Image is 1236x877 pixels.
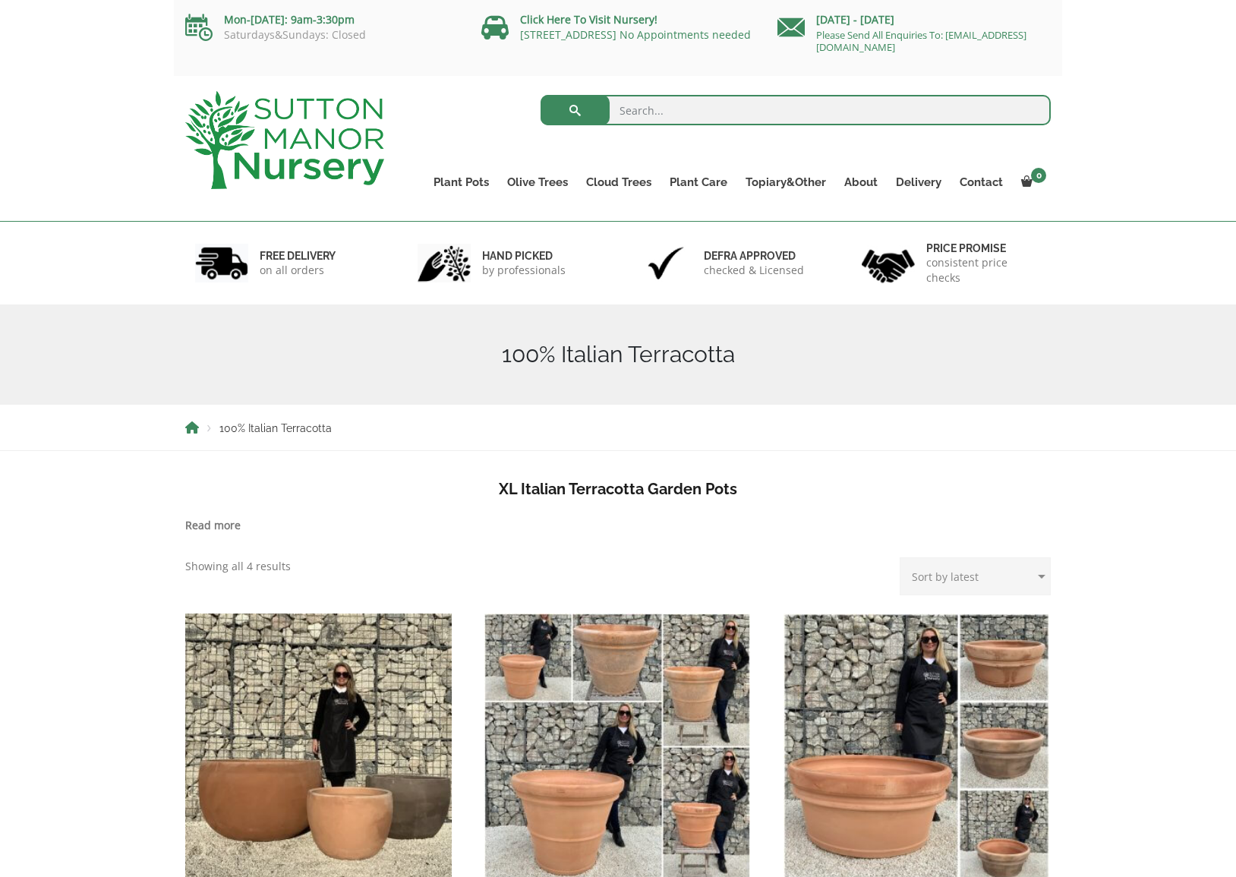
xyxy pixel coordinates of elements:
[499,480,737,498] b: XL Italian Terracotta Garden Pots
[482,263,566,278] p: by professionals
[520,27,751,42] a: [STREET_ADDRESS] No Appointments needed
[704,263,804,278] p: checked & Licensed
[926,241,1042,255] h6: Price promise
[482,249,566,263] h6: hand picked
[498,172,577,193] a: Olive Trees
[862,240,915,286] img: 4.jpg
[639,244,692,282] img: 3.jpg
[418,244,471,282] img: 2.jpg
[185,557,291,576] p: Showing all 4 results
[195,244,248,282] img: 1.jpg
[835,172,887,193] a: About
[541,95,1052,125] input: Search...
[185,421,1051,434] nav: Breadcrumbs
[704,249,804,263] h6: Defra approved
[1031,168,1046,183] span: 0
[185,91,384,189] img: logo
[577,172,661,193] a: Cloud Trees
[926,255,1042,285] p: consistent price checks
[219,422,332,434] span: 100% Italian Terracotta
[185,29,459,41] p: Saturdays&Sundays: Closed
[424,172,498,193] a: Plant Pots
[900,557,1051,595] select: Shop order
[260,263,336,278] p: on all orders
[816,28,1026,54] a: Please Send All Enquiries To: [EMAIL_ADDRESS][DOMAIN_NAME]
[520,12,657,27] a: Click Here To Visit Nursery!
[887,172,951,193] a: Delivery
[185,518,241,532] span: Read more
[1012,172,1051,193] a: 0
[736,172,835,193] a: Topiary&Other
[661,172,736,193] a: Plant Care
[185,11,459,29] p: Mon-[DATE]: 9am-3:30pm
[260,249,336,263] h6: FREE DELIVERY
[185,341,1051,368] h1: 100% Italian Terracotta
[951,172,1012,193] a: Contact
[777,11,1051,29] p: [DATE] - [DATE]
